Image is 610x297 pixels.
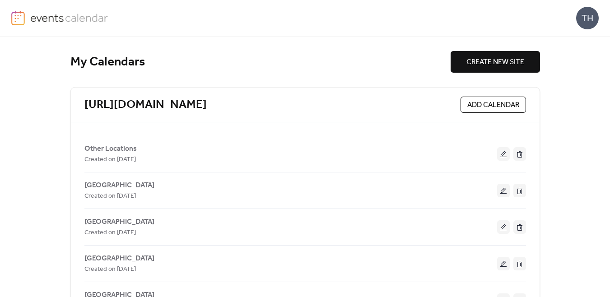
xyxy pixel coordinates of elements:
a: Other Locations [84,146,137,151]
span: [GEOGRAPHIC_DATA] [84,217,154,227]
a: [URL][DOMAIN_NAME] [84,97,207,112]
span: Created on [DATE] [84,191,136,202]
button: ADD CALENDAR [461,97,526,113]
span: Other Locations [84,144,137,154]
span: Created on [DATE] [84,154,136,165]
div: TH [576,7,599,29]
span: Created on [DATE] [84,227,136,238]
a: [GEOGRAPHIC_DATA] [84,183,154,188]
img: logo [11,11,25,25]
img: logo-type [30,11,108,24]
span: ADD CALENDAR [467,100,519,111]
a: [GEOGRAPHIC_DATA] [84,256,154,261]
button: CREATE NEW SITE [451,51,540,73]
span: [GEOGRAPHIC_DATA] [84,180,154,191]
span: [GEOGRAPHIC_DATA] [84,253,154,264]
a: [GEOGRAPHIC_DATA] [84,219,154,224]
span: Created on [DATE] [84,264,136,275]
div: My Calendars [70,54,451,70]
span: CREATE NEW SITE [466,57,524,68]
